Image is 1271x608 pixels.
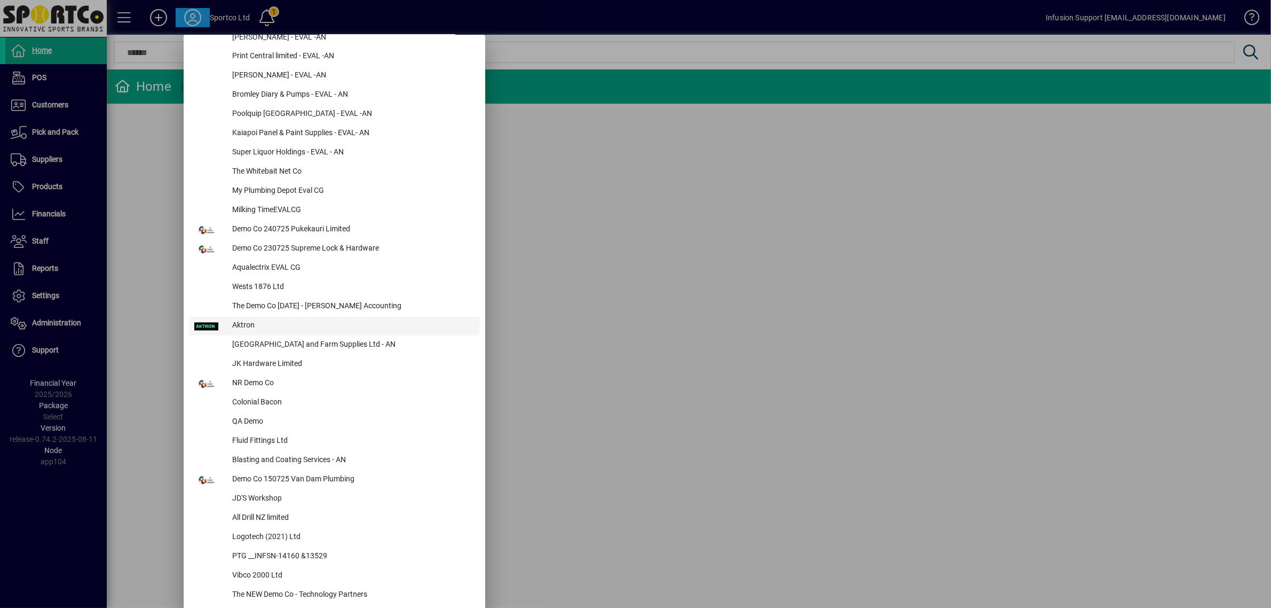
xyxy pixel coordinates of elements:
[224,278,480,298] div: Wests 1876 Ltd
[224,490,480,509] div: JD'S Workshop
[189,86,480,105] button: Bromley Diary & Pumps - EVAL - AN
[189,567,480,586] button: Vibco 2000 Ltd
[224,336,480,355] div: [GEOGRAPHIC_DATA] and Farm Supplies Ltd - AN
[224,471,480,490] div: Demo Co 150725 Van Dam Plumbing
[189,163,480,182] button: The Whitebait Net Co
[189,336,480,355] button: [GEOGRAPHIC_DATA] and Farm Supplies Ltd - AN
[189,124,480,144] button: Kaiapoi Panel & Paint Supplies - EVAL- AN
[189,278,480,298] button: Wests 1876 Ltd
[189,586,480,605] button: The NEW Demo Co - Technology Partners
[189,394,480,413] button: Colonial Bacon
[224,67,480,86] div: [PERSON_NAME] - EVAL -AN
[224,586,480,605] div: The NEW Demo Co - Technology Partners
[224,163,480,182] div: The Whitebait Net Co
[224,48,480,67] div: Print Central limited - EVAL -AN
[189,317,480,336] button: Aktron
[189,28,480,48] button: [PERSON_NAME] - EVAL -AN
[224,240,480,259] div: Demo Co 230725 Supreme Lock & Hardware
[224,509,480,528] div: All Drill NZ limited
[224,355,480,375] div: JK Hardware Limited
[189,355,480,375] button: JK Hardware Limited
[189,375,480,394] button: NR Demo Co
[189,548,480,567] button: PTG __INFSN-14160 &13529
[189,48,480,67] button: Print Central limited - EVAL -AN
[224,432,480,451] div: Fluid Fittings Ltd
[189,240,480,259] button: Demo Co 230725 Supreme Lock & Hardware
[224,317,480,336] div: Aktron
[224,375,480,394] div: NR Demo Co
[224,144,480,163] div: Super Liquor Holdings - EVAL - AN
[224,548,480,567] div: PTG __INFSN-14160 &13529
[189,413,480,432] button: QA Demo
[224,182,480,201] div: My Plumbing Depot Eval CG
[189,221,480,240] button: Demo Co 240725 Pukekauri Limited
[189,509,480,528] button: All Drill NZ limited
[224,28,480,48] div: [PERSON_NAME] - EVAL -AN
[189,67,480,86] button: [PERSON_NAME] - EVAL -AN
[224,528,480,548] div: Logotech (2021) Ltd
[224,298,480,317] div: The Demo Co [DATE] - [PERSON_NAME] Accounting
[189,528,480,548] button: Logotech (2021) Ltd
[224,86,480,105] div: Bromley Diary & Pumps - EVAL - AN
[224,124,480,144] div: Kaiapoi Panel & Paint Supplies - EVAL- AN
[224,567,480,586] div: Vibco 2000 Ltd
[189,182,480,201] button: My Plumbing Depot Eval CG
[189,490,480,509] button: JD'S Workshop
[224,451,480,471] div: Blasting and Coating Services - AN
[224,221,480,240] div: Demo Co 240725 Pukekauri Limited
[189,144,480,163] button: Super Liquor Holdings - EVAL - AN
[189,201,480,221] button: Milking TimeEVALCG
[224,105,480,124] div: Poolquip [GEOGRAPHIC_DATA] - EVAL -AN
[189,471,480,490] button: Demo Co 150725 Van Dam Plumbing
[224,201,480,221] div: Milking TimeEVALCG
[189,105,480,124] button: Poolquip [GEOGRAPHIC_DATA] - EVAL -AN
[189,259,480,278] button: Aqualectrix EVAL CG
[224,413,480,432] div: QA Demo
[189,432,480,451] button: Fluid Fittings Ltd
[224,394,480,413] div: Colonial Bacon
[189,451,480,471] button: Blasting and Coating Services - AN
[224,259,480,278] div: Aqualectrix EVAL CG
[189,298,480,317] button: The Demo Co [DATE] - [PERSON_NAME] Accounting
